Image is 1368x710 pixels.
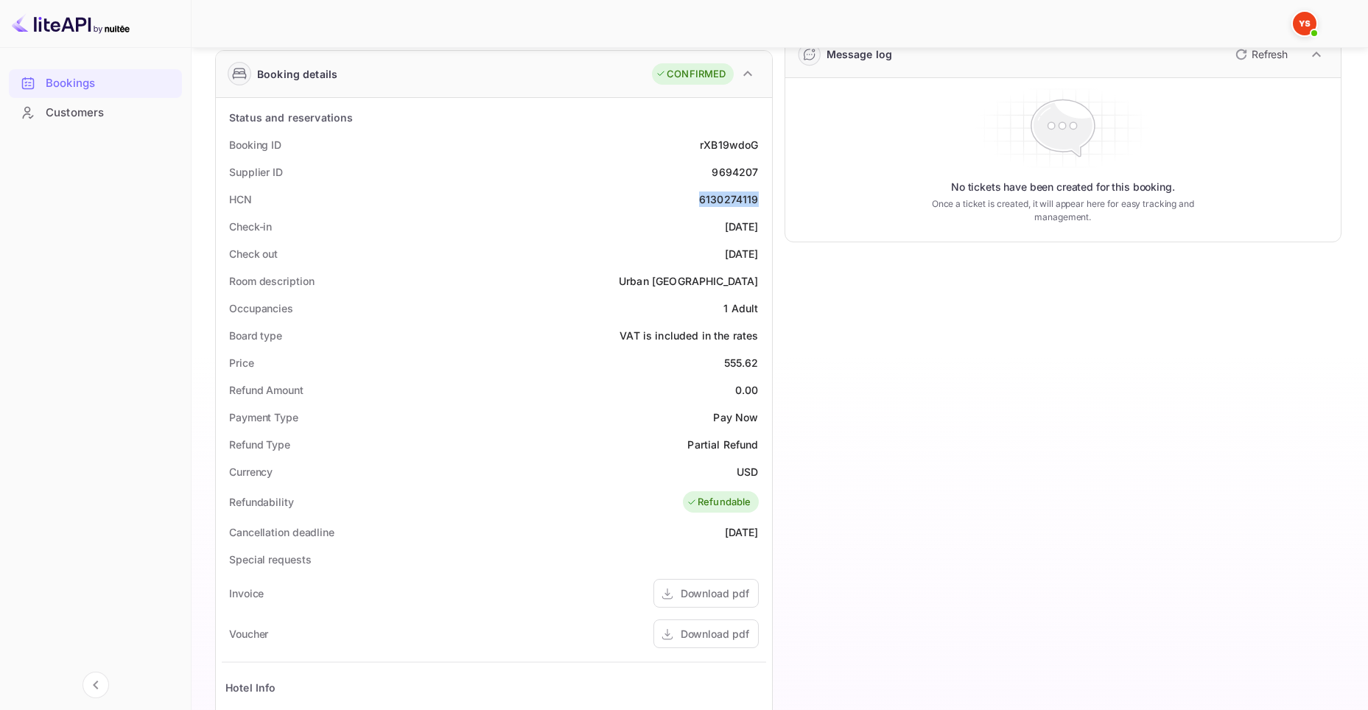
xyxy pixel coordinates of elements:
img: LiteAPI logo [12,12,130,35]
div: 0.00 [735,382,759,398]
div: Supplier ID [229,164,283,180]
div: Download pdf [681,586,749,601]
div: USD [737,464,758,479]
div: Refundability [229,494,294,510]
div: Board type [229,328,282,343]
div: HCN [229,191,252,207]
img: Yandex Support [1293,12,1316,35]
div: Download pdf [681,626,749,642]
div: Payment Type [229,410,298,425]
div: Room description [229,273,314,289]
div: Special requests [229,552,311,567]
div: [DATE] [725,246,759,261]
div: Cancellation deadline [229,524,334,540]
div: 555.62 [724,355,759,370]
a: Bookings [9,69,182,96]
div: 1 Adult [723,300,758,316]
div: Message log [827,46,893,62]
div: Booking ID [229,137,281,152]
div: Refundable [687,495,751,510]
div: Currency [229,464,273,479]
button: Refresh [1227,43,1294,66]
div: Price [229,355,254,370]
div: Check out [229,246,278,261]
div: VAT is included in the rates [620,328,758,343]
div: Hotel Info [225,680,276,695]
div: Partial Refund [687,437,758,452]
div: Bookings [9,69,182,98]
div: Customers [46,105,175,122]
p: No tickets have been created for this booking. [951,180,1175,194]
p: Once a ticket is created, it will appear here for easy tracking and management. [913,197,1213,224]
div: [DATE] [725,219,759,234]
div: Pay Now [713,410,758,425]
div: Customers [9,99,182,127]
div: Refund Type [229,437,290,452]
div: CONFIRMED [656,67,726,82]
a: Customers [9,99,182,126]
div: Invoice [229,586,264,601]
div: Status and reservations [229,110,353,125]
div: 6130274119 [699,191,759,207]
div: Check-in [229,219,272,234]
div: 9694207 [712,164,758,180]
div: Refund Amount [229,382,304,398]
div: Bookings [46,75,175,92]
div: rXB19wdoG [700,137,758,152]
div: Voucher [229,626,268,642]
p: Refresh [1252,46,1288,62]
button: Collapse navigation [83,672,109,698]
div: Urban [GEOGRAPHIC_DATA] [619,273,758,289]
div: Booking details [257,66,337,82]
div: Occupancies [229,300,293,316]
div: [DATE] [725,524,759,540]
